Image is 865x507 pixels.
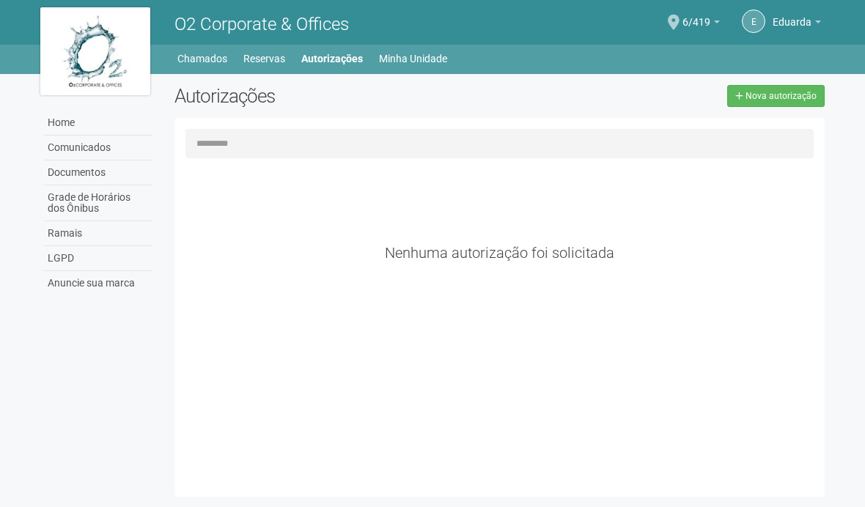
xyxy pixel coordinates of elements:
[746,91,817,101] span: Nova autorização
[773,18,821,30] a: Eduarda
[44,246,152,271] a: LGPD
[44,185,152,221] a: Grade de Horários dos Ônibus
[742,10,765,33] a: E
[44,136,152,160] a: Comunicados
[379,48,447,69] a: Minha Unidade
[44,221,152,246] a: Ramais
[185,246,814,259] div: Nenhuma autorização foi solicitada
[40,7,150,95] img: logo.jpg
[44,160,152,185] a: Documentos
[44,271,152,295] a: Anuncie sua marca
[174,85,488,107] h2: Autorizações
[44,111,152,136] a: Home
[682,18,720,30] a: 6/419
[301,48,363,69] a: Autorizações
[177,48,227,69] a: Chamados
[773,2,811,28] span: Eduarda
[174,14,349,34] span: O2 Corporate & Offices
[727,85,825,107] a: Nova autorização
[243,48,285,69] a: Reservas
[682,2,710,28] span: 6/419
